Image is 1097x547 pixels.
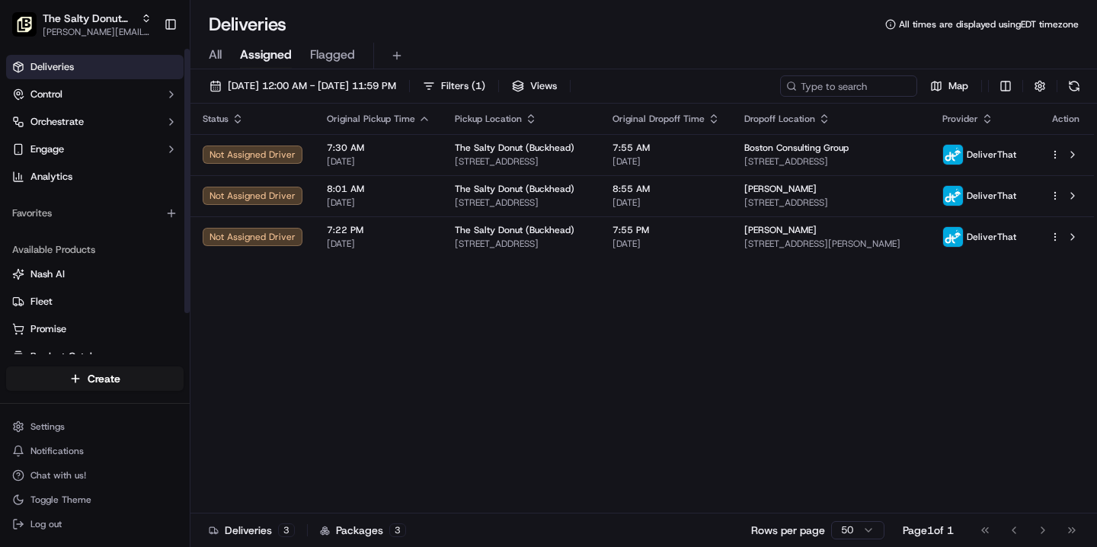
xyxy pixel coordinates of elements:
[203,113,229,125] span: Status
[903,523,954,538] div: Page 1 of 1
[30,142,64,156] span: Engage
[30,445,84,457] span: Notifications
[416,75,492,97] button: Filters(1)
[948,79,968,93] span: Map
[6,344,184,369] button: Product Catalog
[327,155,430,168] span: [DATE]
[943,227,963,247] img: profile_deliverthat_partner.png
[780,75,917,97] input: Type to search
[6,137,184,162] button: Engage
[744,113,815,125] span: Dropoff Location
[967,149,1016,161] span: DeliverThat
[6,55,184,79] a: Deliveries
[505,75,564,97] button: Views
[441,79,485,93] span: Filters
[455,183,574,195] span: The Salty Donut (Buckhead)
[209,12,286,37] h1: Deliveries
[943,145,963,165] img: profile_deliverthat_partner.png
[30,350,104,363] span: Product Catalog
[228,79,396,93] span: [DATE] 12:00 AM - [DATE] 11:59 PM
[88,371,120,386] span: Create
[12,350,178,363] a: Product Catalog
[744,224,817,236] span: [PERSON_NAME]
[240,46,292,64] span: Assigned
[209,46,222,64] span: All
[612,113,705,125] span: Original Dropoff Time
[30,421,65,433] span: Settings
[327,197,430,209] span: [DATE]
[612,183,720,195] span: 8:55 AM
[6,513,184,535] button: Log out
[327,224,430,236] span: 7:22 PM
[967,231,1016,243] span: DeliverThat
[744,155,918,168] span: [STREET_ADDRESS]
[899,18,1079,30] span: All times are displayed using EDT timezone
[6,201,184,226] div: Favorites
[6,82,184,107] button: Control
[30,60,74,74] span: Deliveries
[327,238,430,250] span: [DATE]
[43,11,135,26] button: The Salty Donut (Buckhead)
[6,6,158,43] button: The Salty Donut (Buckhead)The Salty Donut (Buckhead)[PERSON_NAME][EMAIL_ADDRESS][DOMAIN_NAME]
[30,267,65,281] span: Nash AI
[203,75,403,97] button: [DATE] 12:00 AM - [DATE] 11:59 PM
[1063,75,1085,97] button: Refresh
[923,75,975,97] button: Map
[612,155,720,168] span: [DATE]
[389,523,406,537] div: 3
[751,523,825,538] p: Rows per page
[6,440,184,462] button: Notifications
[30,295,53,309] span: Fleet
[455,197,588,209] span: [STREET_ADDRESS]
[209,523,295,538] div: Deliveries
[327,142,430,154] span: 7:30 AM
[744,197,918,209] span: [STREET_ADDRESS]
[1050,113,1082,125] div: Action
[43,26,152,38] button: [PERSON_NAME][EMAIL_ADDRESS][DOMAIN_NAME]
[744,183,817,195] span: [PERSON_NAME]
[278,523,295,537] div: 3
[30,518,62,530] span: Log out
[612,197,720,209] span: [DATE]
[6,465,184,486] button: Chat with us!
[530,79,557,93] span: Views
[30,88,62,101] span: Control
[12,295,178,309] a: Fleet
[612,142,720,154] span: 7:55 AM
[744,238,918,250] span: [STREET_ADDRESS][PERSON_NAME]
[455,155,588,168] span: [STREET_ADDRESS]
[12,267,178,281] a: Nash AI
[30,469,86,481] span: Chat with us!
[30,115,84,129] span: Orchestrate
[6,289,184,314] button: Fleet
[744,142,849,154] span: Boston Consulting Group
[310,46,355,64] span: Flagged
[943,186,963,206] img: profile_deliverthat_partner.png
[327,183,430,195] span: 8:01 AM
[6,366,184,391] button: Create
[455,224,574,236] span: The Salty Donut (Buckhead)
[6,165,184,189] a: Analytics
[30,170,72,184] span: Analytics
[30,494,91,506] span: Toggle Theme
[612,224,720,236] span: 7:55 PM
[6,489,184,510] button: Toggle Theme
[6,317,184,341] button: Promise
[320,523,406,538] div: Packages
[472,79,485,93] span: ( 1 )
[30,322,66,336] span: Promise
[455,113,522,125] span: Pickup Location
[455,238,588,250] span: [STREET_ADDRESS]
[327,113,415,125] span: Original Pickup Time
[12,322,178,336] a: Promise
[967,190,1016,202] span: DeliverThat
[6,262,184,286] button: Nash AI
[942,113,978,125] span: Provider
[12,12,37,37] img: The Salty Donut (Buckhead)
[6,416,184,437] button: Settings
[6,238,184,262] div: Available Products
[455,142,574,154] span: The Salty Donut (Buckhead)
[612,238,720,250] span: [DATE]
